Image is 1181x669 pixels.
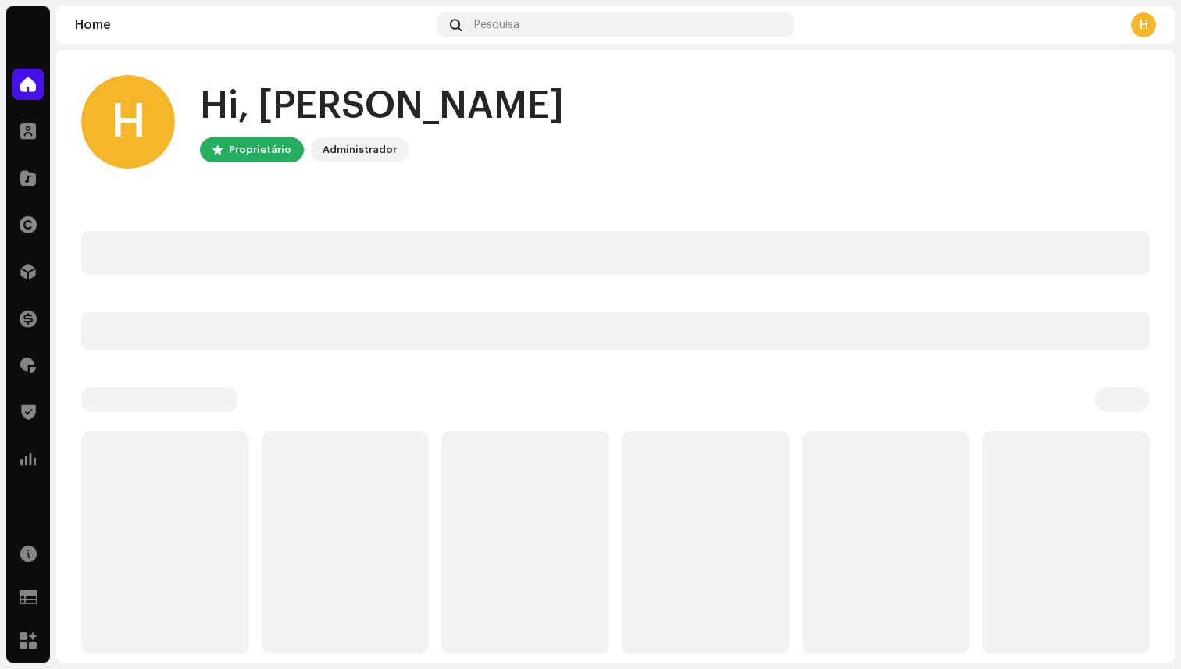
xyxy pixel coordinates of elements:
div: H [1131,12,1156,37]
div: Home [75,19,431,31]
div: Hi, [PERSON_NAME] [200,81,564,131]
span: Pesquisa [474,19,519,31]
div: Proprietário [229,141,291,159]
div: H [81,75,175,169]
div: Administrador [323,141,397,159]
